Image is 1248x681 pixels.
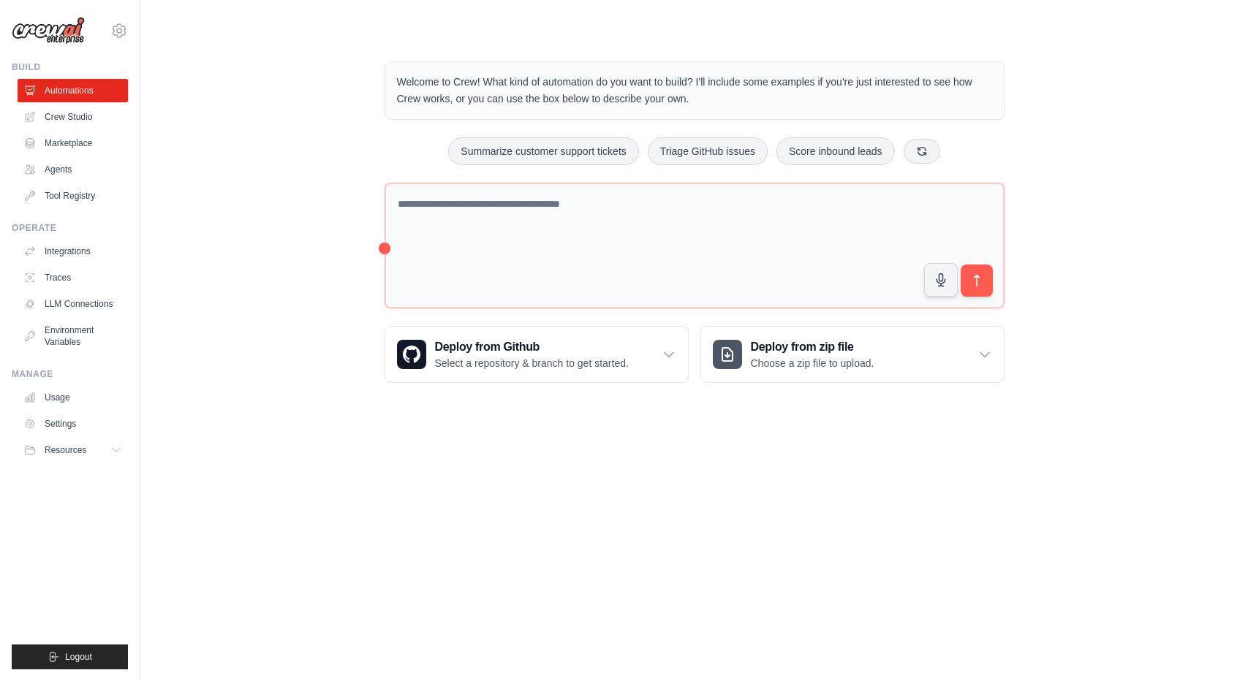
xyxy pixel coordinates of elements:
[12,61,128,73] div: Build
[648,137,768,165] button: Triage GitHub issues
[397,74,992,107] p: Welcome to Crew! What kind of automation do you want to build? I'll include some examples if you'...
[751,356,874,370] p: Choose a zip file to upload.
[12,368,128,380] div: Manage
[18,105,128,129] a: Crew Studio
[435,338,629,356] h3: Deploy from Github
[18,292,128,316] a: LLM Connections
[65,651,92,663] span: Logout
[18,132,128,155] a: Marketplace
[18,319,128,354] a: Environment Variables
[18,266,128,289] a: Traces
[12,644,128,669] button: Logout
[18,412,128,435] a: Settings
[18,184,128,208] a: Tool Registry
[12,17,85,45] img: Logo
[751,338,874,356] h3: Deploy from zip file
[45,444,86,456] span: Resources
[18,79,128,102] a: Automations
[18,438,128,462] button: Resources
[18,240,128,263] a: Integrations
[776,137,895,165] button: Score inbound leads
[12,222,128,234] div: Operate
[435,356,629,370] p: Select a repository & branch to get started.
[18,386,128,409] a: Usage
[448,137,638,165] button: Summarize customer support tickets
[18,158,128,181] a: Agents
